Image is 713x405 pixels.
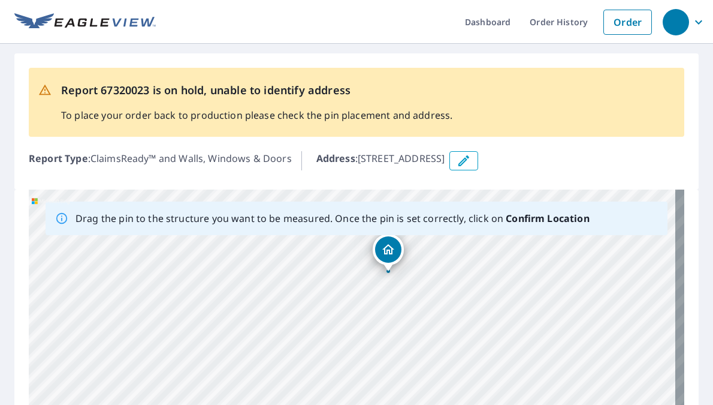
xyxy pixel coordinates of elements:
[61,82,452,98] p: Report 67320023 is on hold, unable to identify address
[316,152,355,165] b: Address
[316,151,445,170] p: : [STREET_ADDRESS]
[75,211,590,226] p: Drag the pin to the structure you want to be measured. Once the pin is set correctly, click on
[29,152,88,165] b: Report Type
[61,108,452,122] p: To place your order back to production please check the pin placement and address.
[29,151,292,170] p: : ClaimsReady™ and Walls, Windows & Doors
[506,212,589,225] b: Confirm Location
[603,10,652,35] a: Order
[373,234,404,271] div: Dropped pin, building 1, Residential property, 65195 Highway 1058 Roseland, LA 70456
[14,13,156,31] img: EV Logo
